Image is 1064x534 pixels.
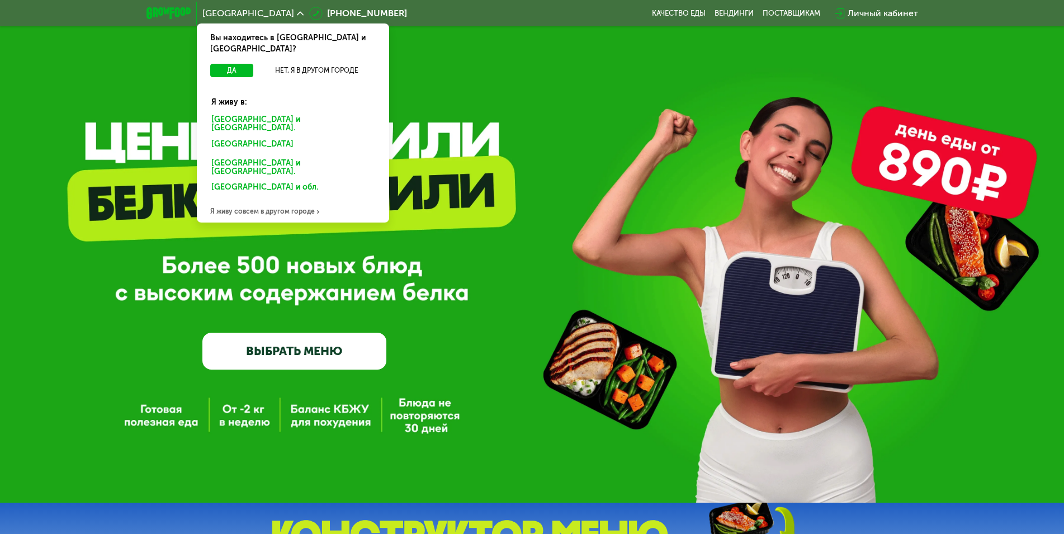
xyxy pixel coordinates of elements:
div: [GEOGRAPHIC_DATA] и [GEOGRAPHIC_DATA]. [204,156,382,179]
div: Личный кабинет [848,7,918,20]
div: Я живу в: [204,88,382,108]
div: [GEOGRAPHIC_DATA] и обл. [204,180,378,198]
div: [GEOGRAPHIC_DATA] [204,137,378,155]
div: [GEOGRAPHIC_DATA] и [GEOGRAPHIC_DATA]. [204,112,382,136]
a: Вендинги [715,9,754,18]
div: Я живу совсем в другом городе [197,200,389,223]
a: ВЫБРАТЬ МЕНЮ [202,333,386,370]
div: Вы находитесь в [GEOGRAPHIC_DATA] и [GEOGRAPHIC_DATA]? [197,23,389,64]
a: Качество еды [652,9,706,18]
a: [PHONE_NUMBER] [309,7,407,20]
div: поставщикам [763,9,820,18]
button: Да [210,64,253,77]
button: Нет, я в другом городе [258,64,376,77]
span: [GEOGRAPHIC_DATA] [202,9,294,18]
